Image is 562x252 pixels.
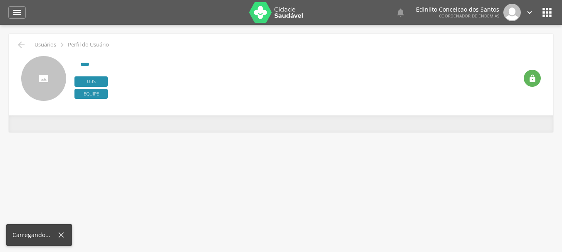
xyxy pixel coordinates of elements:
[525,4,534,21] a: 
[74,89,108,99] span: Equipe
[16,40,26,50] i: Voltar
[35,42,56,48] p: Usuários
[12,7,22,17] i: 
[525,8,534,17] i: 
[528,74,537,83] i: 
[57,40,67,49] i: 
[416,7,499,12] p: Edinilto Conceicao dos Santos
[8,6,26,19] a: 
[396,7,406,17] i: 
[540,6,554,19] i: 
[74,76,108,87] span: Ubs
[396,4,406,21] a: 
[439,13,499,19] span: Coordenador de Endemias
[524,70,541,87] div: Resetar senha
[68,42,109,48] p: Perfil do Usuário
